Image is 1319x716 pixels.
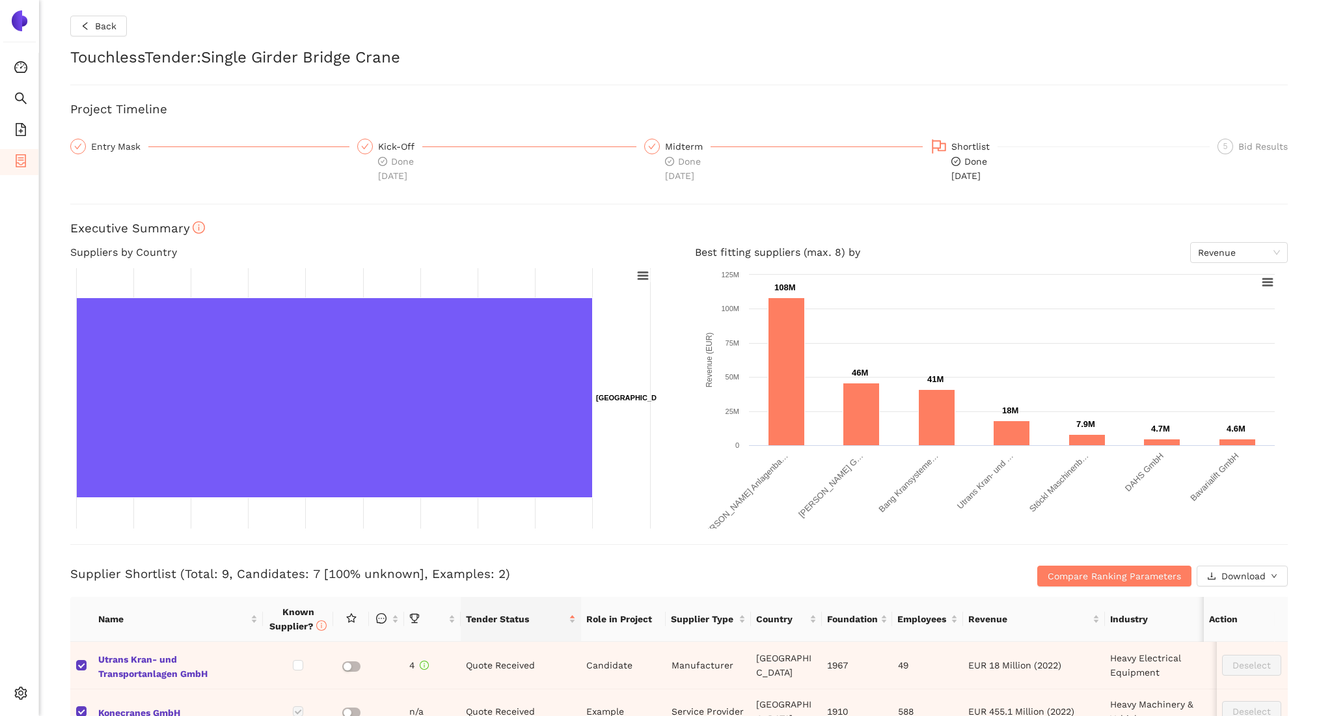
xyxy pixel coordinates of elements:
[98,612,248,626] span: Name
[95,19,116,33] span: Back
[822,597,893,642] th: this column's title is Foundation,this column is sortable
[955,451,1014,511] text: Utrans Kran- und …
[1207,571,1216,582] span: download
[822,642,893,689] td: 1967
[466,660,535,670] span: Quote Received
[1002,406,1018,415] text: 18M
[378,139,422,154] div: Kick-Off
[1122,451,1165,493] text: DAHS GmbH
[852,368,868,378] text: 46M
[1048,569,1181,583] span: Compare Ranking Parameters
[756,612,807,626] span: Country
[409,613,420,624] span: trophy
[927,374,944,384] text: 41M
[1105,642,1232,689] td: Heavy Electrical Equipment
[70,242,664,263] h4: Suppliers by Country
[648,143,656,150] span: check
[877,451,940,514] text: Bang Kransysteme…
[70,139,349,154] div: Entry Mask
[1238,139,1288,154] div: Bid Results
[698,451,789,543] text: [PERSON_NAME] Anlagenba…
[1217,139,1288,154] div: 5Bid Results
[1037,566,1191,586] button: Compare Ranking Parameters
[1027,451,1090,514] text: Stöckl Maschinenb…
[796,451,865,519] text: [PERSON_NAME] G…
[9,10,30,31] img: Logo
[14,150,27,176] span: container
[378,157,387,166] span: check-circle
[751,642,822,689] td: [GEOGRAPHIC_DATA]
[931,139,947,154] span: flag
[1197,566,1288,586] button: downloadDownloaddown
[596,394,673,402] text: [GEOGRAPHIC_DATA]
[968,660,1061,670] span: EUR 18 Million (2022)
[70,101,1288,118] h3: Project Timeline
[14,682,27,708] span: setting
[98,650,258,681] span: Utrans Kran- und Transportanlagen GmbH
[666,642,751,689] td: Manufacturer
[91,139,148,154] div: Entry Mask
[951,156,987,181] span: Done [DATE]
[665,139,711,154] div: Midterm
[1151,424,1170,434] text: 4.7M
[735,441,739,449] text: 0
[1223,142,1228,151] span: 5
[968,612,1089,626] span: Revenue
[193,221,205,234] span: info-circle
[378,156,414,181] span: Done [DATE]
[721,305,739,312] text: 100M
[361,143,369,150] span: check
[721,271,739,279] text: 125M
[404,597,461,642] th: this column is sortable
[893,642,964,689] td: 49
[951,157,960,166] span: check-circle
[1198,243,1280,262] span: Revenue
[695,242,1288,263] h4: Best fitting suppliers (max. 8) by
[704,333,713,388] text: Revenue (EUR)
[1105,597,1232,642] th: this column's title is Industry,this column is sortable
[70,220,1288,237] h3: Executive Summary
[665,157,674,166] span: check-circle
[1227,424,1245,434] text: 4.6M
[666,597,750,642] th: this column's title is Supplier Type,this column is sortable
[14,118,27,145] span: file-add
[93,597,263,642] th: this column's title is Name,this column is sortable
[376,613,387,624] span: message
[369,597,404,642] th: this column is sortable
[269,607,327,631] span: Known Supplier?
[931,139,1210,183] div: Shortlistcheck-circleDone[DATE]
[74,143,82,150] span: check
[581,642,666,689] td: Candidate
[774,282,796,292] text: 108M
[1221,569,1266,583] span: Download
[671,612,735,626] span: Supplier Type
[725,407,739,415] text: 25M
[725,339,739,347] text: 75M
[14,56,27,82] span: dashboard
[466,612,566,626] span: Tender Status
[346,613,357,624] span: star
[897,612,948,626] span: Employees
[1204,597,1275,642] th: Action
[70,16,127,36] button: leftBack
[409,660,429,670] span: 4
[665,156,701,181] span: Done [DATE]
[827,612,878,626] span: Foundation
[751,597,822,642] th: this column's title is Country,this column is sortable
[1110,612,1217,626] span: Industry
[581,597,666,642] th: Role in Project
[420,661,429,670] span: info-circle
[1076,419,1095,429] text: 7.9M
[316,620,327,631] span: info-circle
[81,21,90,32] span: left
[892,597,963,642] th: this column's title is Employees,this column is sortable
[1188,451,1240,503] text: Bavarialift GmbH
[14,87,27,113] span: search
[70,47,1288,69] h2: TouchlessTender : Single Girder Bridge Crane
[725,373,739,381] text: 50M
[70,566,882,583] h3: Supplier Shortlist (Total: 9, Candidates: 7 [100% unknown], Examples: 2)
[951,139,998,154] div: Shortlist
[1222,655,1281,676] button: Deselect
[963,597,1104,642] th: this column's title is Revenue,this column is sortable
[1271,573,1277,581] span: down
